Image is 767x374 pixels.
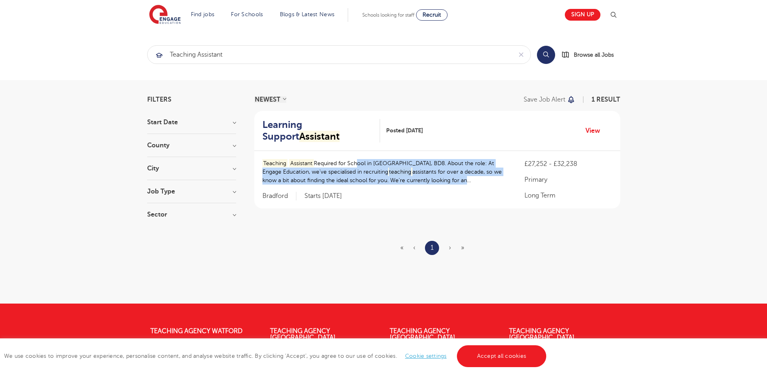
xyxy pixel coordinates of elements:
span: Posted [DATE] [386,126,423,135]
h3: County [147,142,236,149]
p: Save job alert [524,96,565,103]
a: Cookie settings [405,353,447,359]
h3: City [147,165,236,172]
a: Blogs & Latest News [280,11,335,17]
a: Find jobs [191,11,215,17]
p: Required for School in [GEOGRAPHIC_DATA], BD8. About the role: At Engage Education, we’ve special... [262,159,509,185]
mark: Assistant [299,131,340,142]
span: 1 result [592,96,620,103]
h3: Start Date [147,119,236,125]
a: Teaching Agency [GEOGRAPHIC_DATA] [390,327,455,341]
a: Sign up [565,9,600,21]
h3: Sector [147,211,236,218]
a: 1 [431,242,433,253]
a: Learning SupportAssistant [262,119,380,142]
span: Schools looking for staff [362,12,414,18]
a: Teaching Agency [GEOGRAPHIC_DATA] [509,327,575,341]
button: Search [537,46,555,64]
span: Bradford [262,192,296,200]
a: View [585,125,606,136]
p: Starts [DATE] [304,192,342,200]
span: › [449,244,451,251]
p: £27,252 - £32,238 [524,159,612,169]
button: Save job alert [524,96,576,103]
span: Browse all Jobs [574,50,614,59]
input: Submit [148,46,512,64]
div: Submit [147,45,531,64]
h2: Learning Support [262,119,374,142]
button: Clear [512,46,530,64]
a: Browse all Jobs [562,50,620,59]
a: Teaching Agency [GEOGRAPHIC_DATA] [270,327,336,341]
a: Accept all cookies [457,345,547,367]
span: We use cookies to improve your experience, personalise content, and analyse website traffic. By c... [4,353,548,359]
mark: teaching [388,168,413,176]
span: » [461,244,464,251]
span: Recruit [423,12,441,18]
span: « [400,244,404,251]
img: Engage Education [149,5,181,25]
span: ‹ [413,244,415,251]
mark: Assistant [289,159,314,168]
a: For Schools [231,11,263,17]
span: Filters [147,96,171,103]
p: Long Term [524,191,612,200]
a: Recruit [416,9,448,21]
mark: Teaching [262,159,288,168]
h3: Job Type [147,188,236,195]
p: Primary [524,175,612,185]
a: Teaching Agency Watford [150,327,243,335]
